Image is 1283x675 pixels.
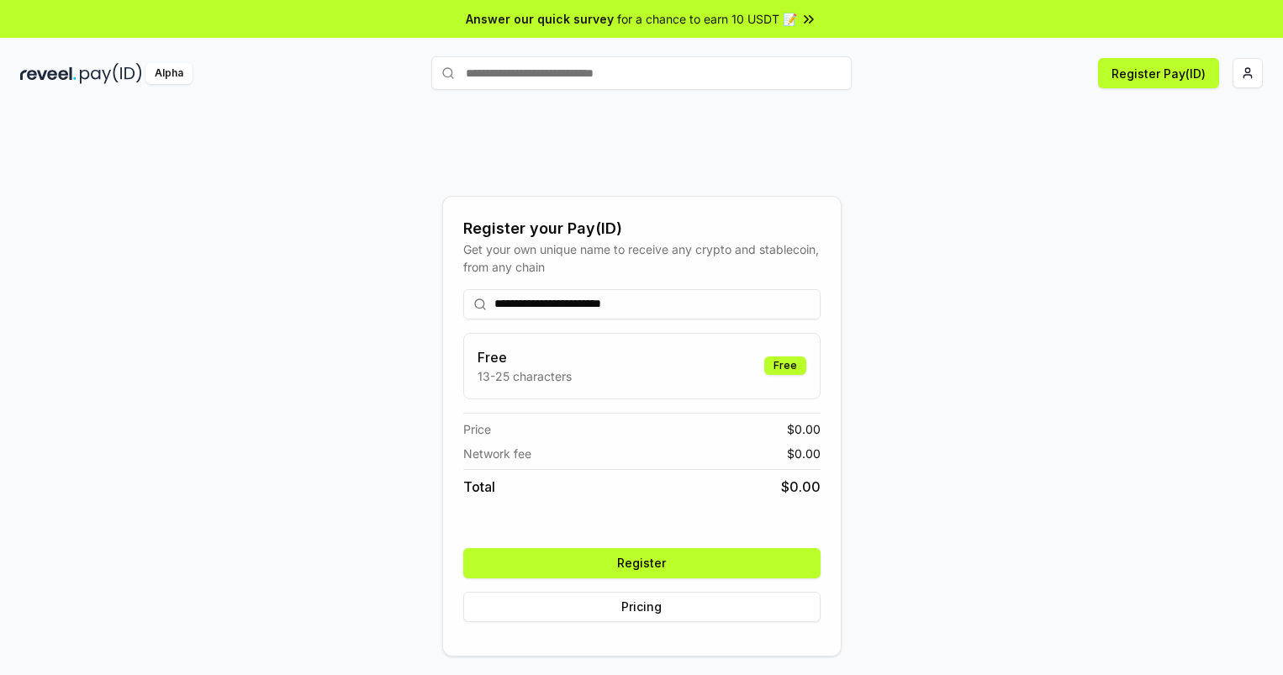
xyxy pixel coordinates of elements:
[80,63,142,84] img: pay_id
[463,592,821,622] button: Pricing
[463,240,821,276] div: Get your own unique name to receive any crypto and stablecoin, from any chain
[764,356,806,375] div: Free
[781,477,821,497] span: $ 0.00
[463,217,821,240] div: Register your Pay(ID)
[617,10,797,28] span: for a chance to earn 10 USDT 📝
[145,63,193,84] div: Alpha
[478,347,572,367] h3: Free
[478,367,572,385] p: 13-25 characters
[463,420,491,438] span: Price
[463,445,531,462] span: Network fee
[1098,58,1219,88] button: Register Pay(ID)
[463,548,821,578] button: Register
[787,445,821,462] span: $ 0.00
[463,477,495,497] span: Total
[466,10,614,28] span: Answer our quick survey
[20,63,77,84] img: reveel_dark
[787,420,821,438] span: $ 0.00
